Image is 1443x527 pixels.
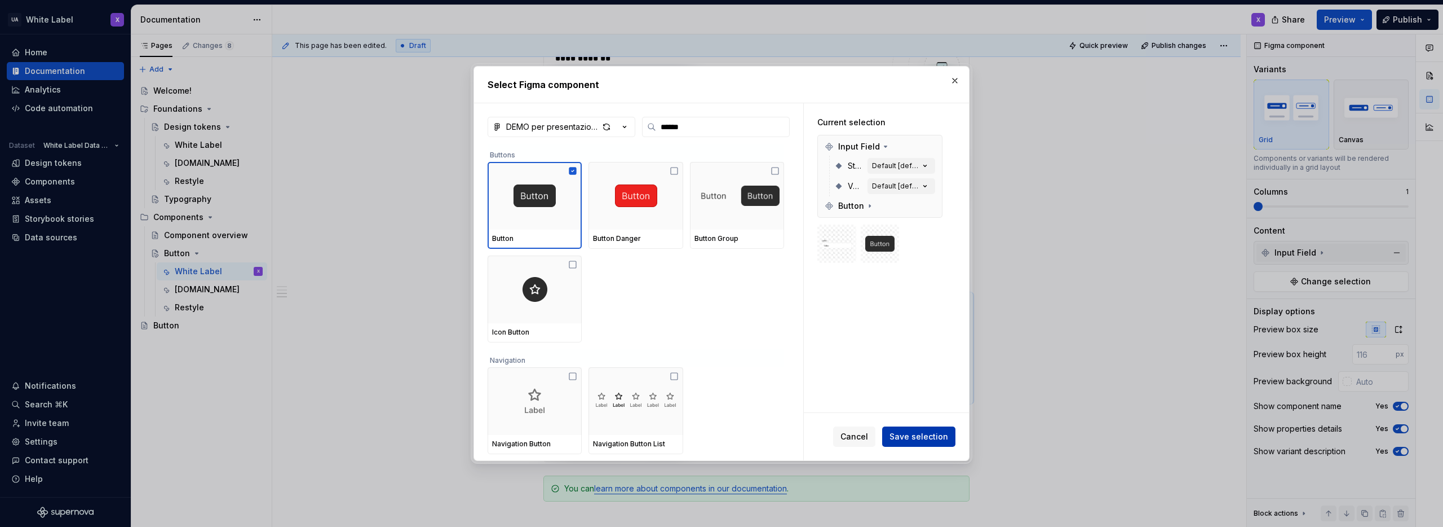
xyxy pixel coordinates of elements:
div: Default [default] [872,182,919,191]
span: Value Type [848,181,863,192]
span: Button [838,200,864,212]
span: State [848,160,863,172]
div: Button Group [694,234,780,243]
div: Navigation Button List [593,440,678,449]
div: Navigation [488,349,784,367]
div: Current selection [817,117,942,128]
button: DEMO per presentazione Unipol DS [488,117,635,137]
div: Input Field [820,138,940,156]
div: Navigation Button [492,440,577,449]
span: Save selection [889,431,948,442]
button: Cancel [833,427,875,447]
div: Button Danger [593,234,678,243]
div: DEMO per presentazione Unipol DS [506,121,599,133]
span: Input Field [838,141,880,152]
div: Buttons [488,144,784,162]
button: Default [default] [867,178,935,194]
button: Save selection [882,427,955,447]
div: Button [492,234,577,243]
div: Icon Button [492,328,577,337]
button: Default [default] [867,158,935,174]
div: Button [820,197,940,215]
div: Default [default] [872,161,919,170]
span: Cancel [840,431,868,442]
h2: Select Figma component [488,78,955,91]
